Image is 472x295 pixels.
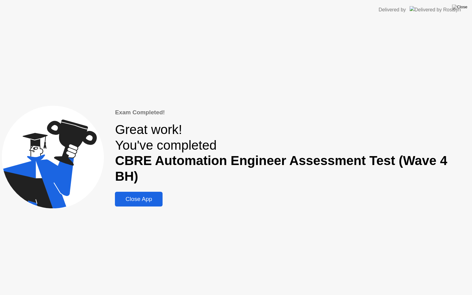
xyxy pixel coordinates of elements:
div: Close App [117,196,161,203]
b: CBRE Automation Engineer Assessment Test (Wave 4 BH) [115,153,447,183]
button: Close App [115,192,163,206]
div: Great work! You've completed [115,122,470,184]
img: Close [452,5,467,10]
img: Delivered by Rosalyn [410,6,461,13]
div: Exam Completed! [115,108,470,117]
div: Delivered by [379,6,406,14]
